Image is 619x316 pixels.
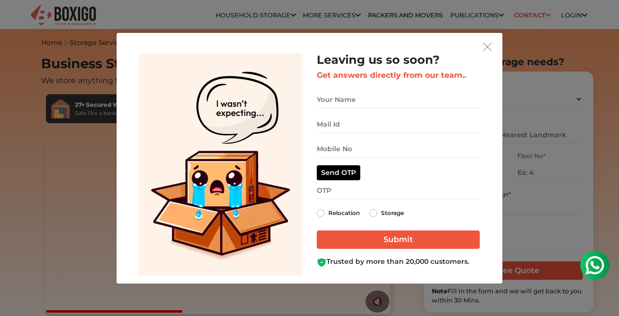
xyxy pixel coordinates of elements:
h2: Leaving us so soon? [317,53,480,67]
input: Mail Id [317,116,480,133]
div: Trusted by more than 20,000 customers. [317,257,480,267]
button: Send OTP [317,165,360,180]
input: OTP [317,182,480,199]
input: Your Name [317,91,480,108]
img: Lead Welcome Image [139,53,302,276]
input: Submit [317,230,480,249]
label: Storage [381,207,404,219]
img: Boxigo Customer Shield [317,258,326,267]
img: whatsapp-icon.svg [10,10,29,29]
label: Relocation [328,207,360,219]
input: Mobile No [317,141,480,158]
h3: Get answers directly from our team.. [317,71,480,80]
img: exit [483,43,492,51]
